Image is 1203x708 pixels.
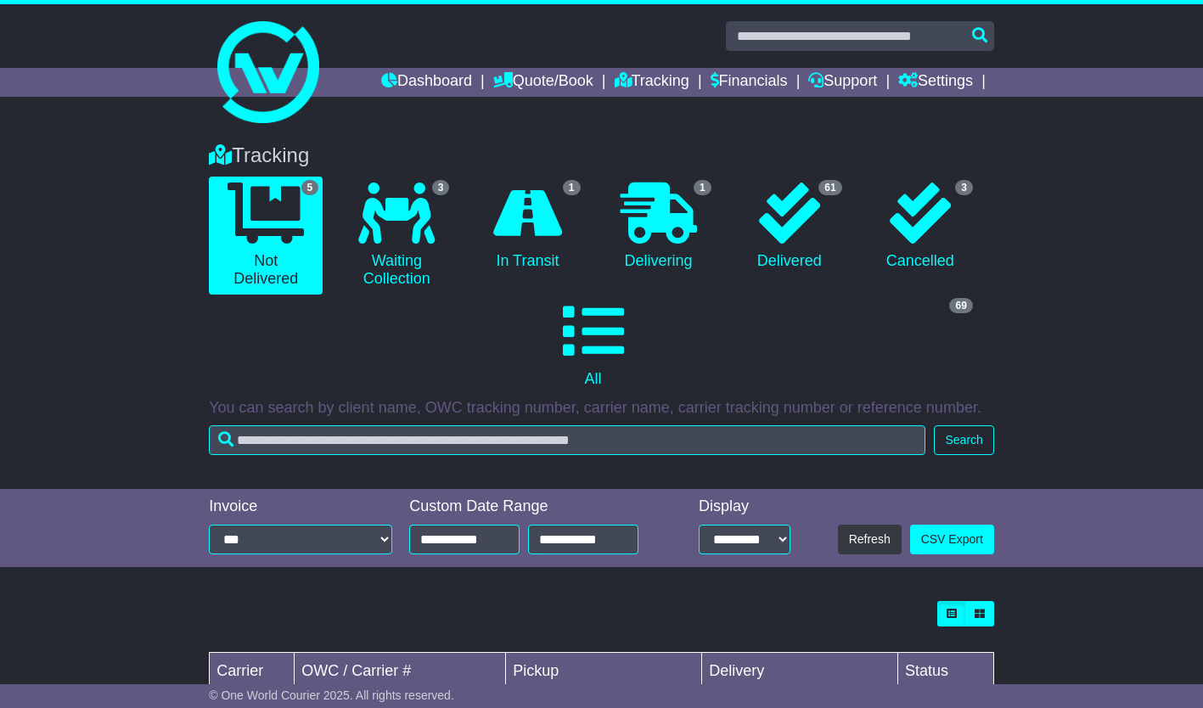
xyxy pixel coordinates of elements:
a: Support [808,68,877,97]
td: Carrier [210,652,295,689]
span: 1 [694,180,711,195]
span: 3 [432,180,450,195]
button: Search [934,425,993,455]
a: Quote/Book [493,68,593,97]
span: 5 [301,180,319,195]
a: 69 All [209,295,977,395]
span: 69 [949,298,972,313]
span: 61 [818,180,841,195]
span: 3 [955,180,973,195]
span: 1 [563,180,581,195]
div: Custom Date Range [409,497,660,516]
td: Delivery [702,652,898,689]
div: Tracking [200,143,1003,168]
div: Invoice [209,497,392,516]
a: Settings [898,68,973,97]
a: 1 Delivering [602,177,716,277]
a: Dashboard [381,68,472,97]
a: 3 Cancelled [863,177,977,277]
a: 3 Waiting Collection [340,177,453,295]
td: Status [898,652,994,689]
a: 5 Not Delivered [209,177,323,295]
button: Refresh [838,525,902,554]
div: Display [699,497,790,516]
a: 61 Delivered [733,177,846,277]
span: © One World Courier 2025. All rights reserved. [209,688,454,702]
a: Financials [711,68,788,97]
td: Pickup [506,652,702,689]
a: Tracking [615,68,689,97]
a: CSV Export [910,525,994,554]
td: OWC / Carrier # [295,652,506,689]
a: 1 In Transit [470,177,584,277]
p: You can search by client name, OWC tracking number, carrier name, carrier tracking number or refe... [209,399,994,418]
